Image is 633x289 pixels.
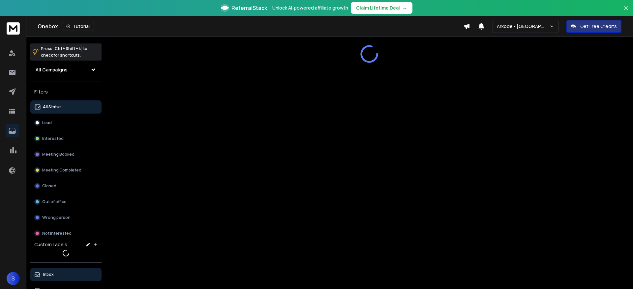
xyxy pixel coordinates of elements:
[62,22,94,31] button: Tutorial
[30,227,102,240] button: Not Interested
[36,66,68,73] h1: All Campaigns
[272,5,348,11] p: Unlock AI-powered affiliate growth
[34,241,67,248] h3: Custom Labels
[43,272,54,277] p: Inbox
[30,100,102,114] button: All Status
[42,215,71,220] p: Wrong person
[566,20,621,33] button: Get Free Credits
[30,268,102,281] button: Inbox
[43,104,62,110] p: All Status
[30,116,102,129] button: Lead
[42,168,81,173] p: Meeting Completed
[42,136,64,141] p: Interested
[41,45,87,59] p: Press to check for shortcuts.
[231,4,267,12] span: ReferralStack
[54,45,82,52] span: Ctrl + Shift + k
[30,148,102,161] button: Meeting Booked
[30,211,102,224] button: Wrong person
[30,195,102,208] button: Out of office
[42,152,75,157] p: Meeting Booked
[38,22,464,31] div: Onebox
[30,132,102,145] button: Interested
[42,199,67,204] p: Out of office
[30,179,102,193] button: Closed
[30,87,102,96] h3: Filters
[403,5,407,11] span: →
[351,2,412,14] button: Claim Lifetime Deal→
[622,4,630,20] button: Close banner
[30,63,102,76] button: All Campaigns
[7,272,20,285] button: S
[42,120,52,125] p: Lead
[497,23,550,30] p: Arkode - [GEOGRAPHIC_DATA]
[30,164,102,177] button: Meeting Completed
[42,183,56,189] p: Closed
[42,231,72,236] p: Not Interested
[580,23,617,30] p: Get Free Credits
